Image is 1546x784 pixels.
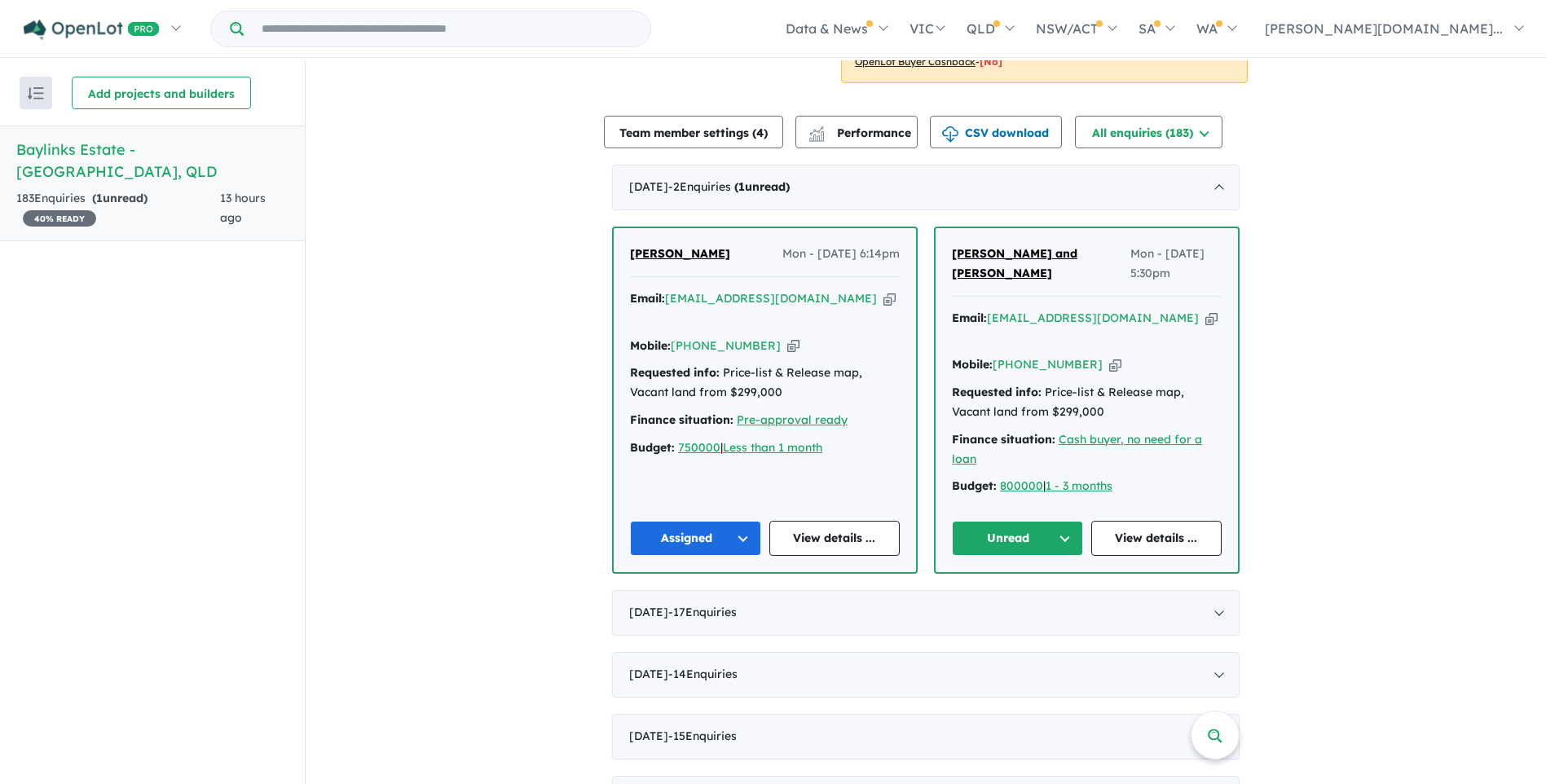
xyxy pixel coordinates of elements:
[668,179,790,194] span: - 2 Enquir ies
[952,357,993,372] strong: Mobile:
[604,116,783,148] button: Team member settings (4)
[1046,478,1112,493] a: 1 - 3 months
[737,412,848,427] a: Pre-approval ready
[668,729,737,743] span: - 15 Enquir ies
[738,179,745,194] span: 1
[671,338,781,353] a: [PHONE_NUMBER]
[930,116,1062,148] button: CSV download
[665,291,877,306] a: [EMAIL_ADDRESS][DOMAIN_NAME]
[952,311,987,325] strong: Email:
[630,244,730,264] a: [PERSON_NAME]
[1091,521,1222,556] a: View details ...
[630,291,665,306] strong: Email:
[952,432,1055,447] strong: Finance situation:
[756,126,764,140] span: 4
[795,116,918,148] button: Performance
[787,337,799,355] button: Copy
[883,290,896,307] button: Copy
[16,189,220,228] div: 183 Enquir ies
[942,126,958,143] img: download icon
[24,20,160,40] img: Openlot PRO Logo White
[855,55,976,68] u: OpenLot Buyer Cashback
[630,521,761,556] button: Assigned
[952,383,1222,422] div: Price-list & Release map, Vacant land from $299,000
[1000,478,1043,493] a: 800000
[16,139,288,183] h5: Baylinks Estate - [GEOGRAPHIC_DATA] , QLD
[72,77,251,109] button: Add projects and builders
[630,412,733,427] strong: Finance situation:
[952,244,1130,284] a: [PERSON_NAME] and [PERSON_NAME]
[630,246,730,261] span: [PERSON_NAME]
[993,357,1103,372] a: [PHONE_NUMBER]
[1205,310,1218,327] button: Copy
[668,667,738,681] span: - 14 Enquir ies
[952,385,1042,399] strong: Requested info:
[630,338,671,353] strong: Mobile:
[808,131,825,142] img: bar-chart.svg
[678,440,720,455] a: 750000
[952,246,1077,280] span: [PERSON_NAME] and [PERSON_NAME]
[782,244,900,264] span: Mon - [DATE] 6:14pm
[952,478,997,493] strong: Budget:
[769,521,901,556] a: View details ...
[987,311,1199,325] a: [EMAIL_ADDRESS][DOMAIN_NAME]
[96,191,103,205] span: 1
[612,652,1240,698] div: [DATE]
[668,605,737,619] span: - 17 Enquir ies
[952,521,1083,556] button: Unread
[220,191,266,225] span: 13 hours ago
[734,179,790,194] strong: ( unread)
[980,55,1002,68] span: [No]
[952,432,1202,466] a: Cash buyer, no need for a loan
[1075,116,1222,148] button: All enquiries (183)
[630,365,720,380] strong: Requested info:
[811,126,911,140] span: Performance
[612,714,1240,760] div: [DATE]
[630,363,900,403] div: Price-list & Release map, Vacant land from $299,000
[723,440,822,455] a: Less than 1 month
[630,440,675,455] strong: Budget:
[92,191,148,205] strong: ( unread)
[1109,356,1121,373] button: Copy
[23,210,96,227] span: 40 % READY
[612,165,1240,210] div: [DATE]
[612,590,1240,636] div: [DATE]
[28,87,44,99] img: sort.svg
[809,126,824,135] img: line-chart.svg
[1265,20,1503,37] span: [PERSON_NAME][DOMAIN_NAME]...
[247,11,647,46] input: Try estate name, suburb, builder or developer
[630,438,900,458] div: |
[952,477,1222,496] div: |
[1130,244,1222,284] span: Mon - [DATE] 5:30pm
